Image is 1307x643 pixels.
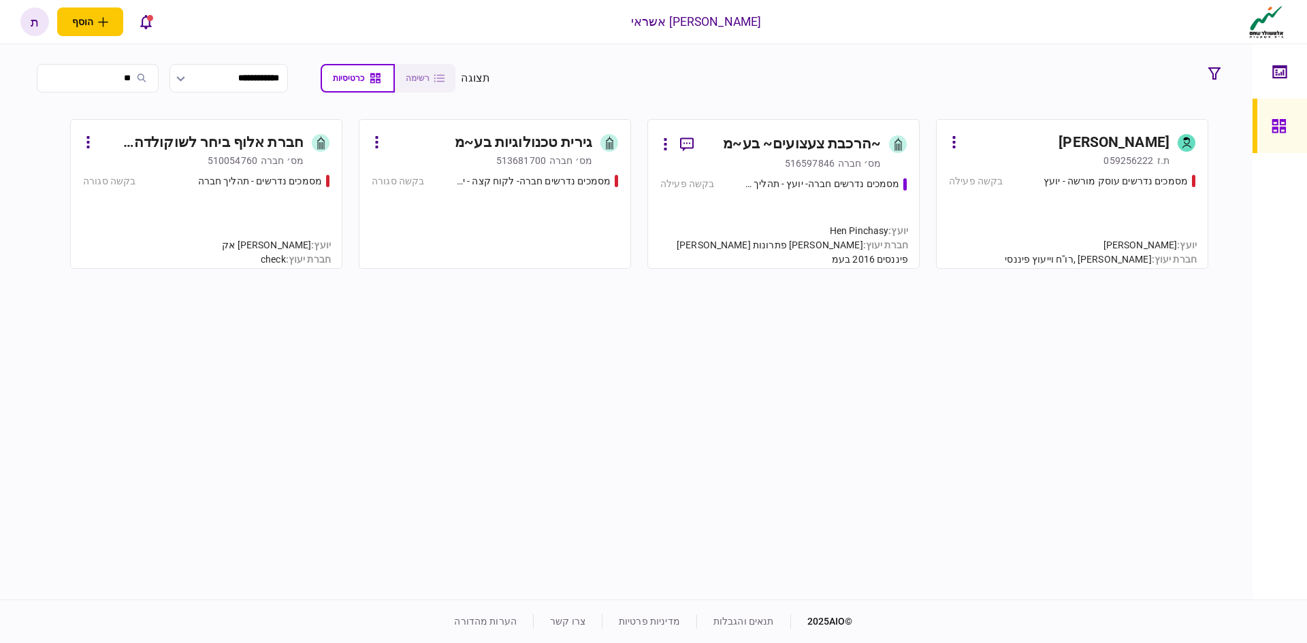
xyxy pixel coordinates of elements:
div: [PERSON_NAME] [1005,238,1197,252]
div: בקשה סגורה [83,174,135,188]
a: מדיניות פרטיות [619,616,680,627]
span: יועץ : [1177,240,1197,250]
span: יועץ : [311,240,331,250]
a: תנאים והגבלות [713,616,774,627]
span: חברת יעוץ : [1152,254,1197,265]
span: כרטיסיות [333,73,364,83]
span: רשימה [406,73,430,83]
div: 516597846 [785,156,835,170]
div: בקשה פעילה [660,177,714,191]
div: מס׳ חברה [838,156,881,170]
button: רשימה [395,64,455,93]
div: חברת אלוף ביחר לשוקולדה וממתקים בעמ [99,132,304,154]
div: מסמכים נדרשים חברה- יועץ - תהליך חברה [741,177,900,191]
div: בקשה סגורה [372,174,424,188]
button: פתח תפריט להוספת לקוח [57,7,123,36]
div: [PERSON_NAME] אשראי [631,13,762,31]
button: פתח רשימת התראות [131,7,160,36]
div: מסמכים נדרשים עוסק מורשה - יועץ [1044,174,1188,188]
a: [PERSON_NAME]ת.ז059256222מסמכים נדרשים עוסק מורשה - יועץבקשה פעילהיועץ:[PERSON_NAME]חברת יעוץ:[PE... [936,119,1208,269]
div: 510054760 [208,154,257,167]
div: ~הרכבת צעצועים~ בע~מ [723,133,881,155]
div: תצוגה [461,70,490,86]
div: בקשה פעילה [949,174,1003,188]
a: צרו קשר [550,616,585,627]
div: מסמכים נדרשים חברה- לקוח קצה - ישיר [453,174,611,188]
span: חברת יעוץ : [286,254,331,265]
div: Hen Pinchasy [659,224,908,238]
span: יועץ : [888,225,908,236]
div: 513681700 [496,154,546,167]
div: [PERSON_NAME] אק [222,238,331,252]
div: check [222,252,331,267]
a: גירית טכנולוגיות בע~ממס׳ חברה513681700מסמכים נדרשים חברה- לקוח קצה - ישירבקשה סגורה [359,119,631,269]
div: [PERSON_NAME] ,רו"ח וייעוץ פיננסי [1005,252,1197,267]
div: גירית טכנולוגיות בע~מ [455,132,592,154]
div: מס׳ חברה [549,154,592,167]
div: 059256222 [1103,154,1153,167]
a: חברת אלוף ביחר לשוקולדה וממתקים בעממס׳ חברה510054760מסמכים נדרשים - תהליך חברהבקשה סגורהיועץ:[PER... [70,119,342,269]
img: client company logo [1246,5,1287,39]
span: חברת יעוץ : [863,240,908,250]
div: מסמכים נדרשים - תהליך חברה [198,174,322,188]
a: ~הרכבת צעצועים~ בע~ממס׳ חברה516597846מסמכים נדרשים חברה- יועץ - תהליך חברהבקשה פעילהיועץ:Hen Pinc... [647,119,920,269]
div: [PERSON_NAME] [1059,132,1169,154]
button: כרטיסיות [321,64,395,93]
button: ת [20,7,49,36]
div: © 2025 AIO [790,614,853,629]
div: [PERSON_NAME] פתרונות [PERSON_NAME] פיננסים 2016 בעמ [659,238,908,267]
a: הערות מהדורה [454,616,517,627]
div: ת.ז [1157,154,1169,167]
div: מס׳ חברה [261,154,304,167]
